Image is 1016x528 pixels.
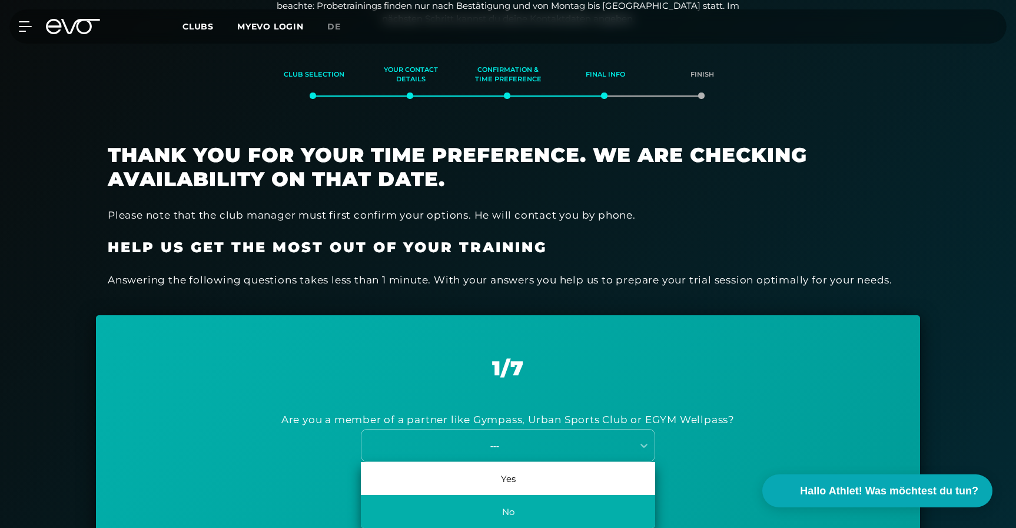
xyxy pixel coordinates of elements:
span: Hallo Athlet! Was möchtest du tun? [800,483,978,499]
span: Clubs [182,21,214,32]
span: 1 / 7 [492,356,524,381]
h3: Help us get the most out of your training [108,239,908,256]
a: MYEVO LOGIN [237,21,304,32]
div: Your contact details [377,59,445,91]
div: Finish [669,59,736,91]
div: Are you a member of a partner like Gympass, Urban Sports Club or EGYM Wellpass? [281,410,735,429]
div: Answering the following questions takes less than 1 minute. With your answers you help us to prep... [108,270,908,289]
button: Hallo Athlet! Was möchtest du tun? [762,474,992,507]
div: Confirmation & time preference [474,59,542,91]
h2: Thank you for your time preference. We are checking availability on that date. [108,143,908,192]
div: Club selection [280,59,348,91]
a: de [327,20,355,34]
div: --- [363,439,627,453]
div: No [361,495,655,528]
div: Please note that the club manager must first confirm your options. He will contact you by phone. [108,206,908,225]
a: Clubs [182,21,237,32]
div: Yes [361,462,655,495]
div: Final info [572,59,639,91]
span: de [327,21,341,32]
